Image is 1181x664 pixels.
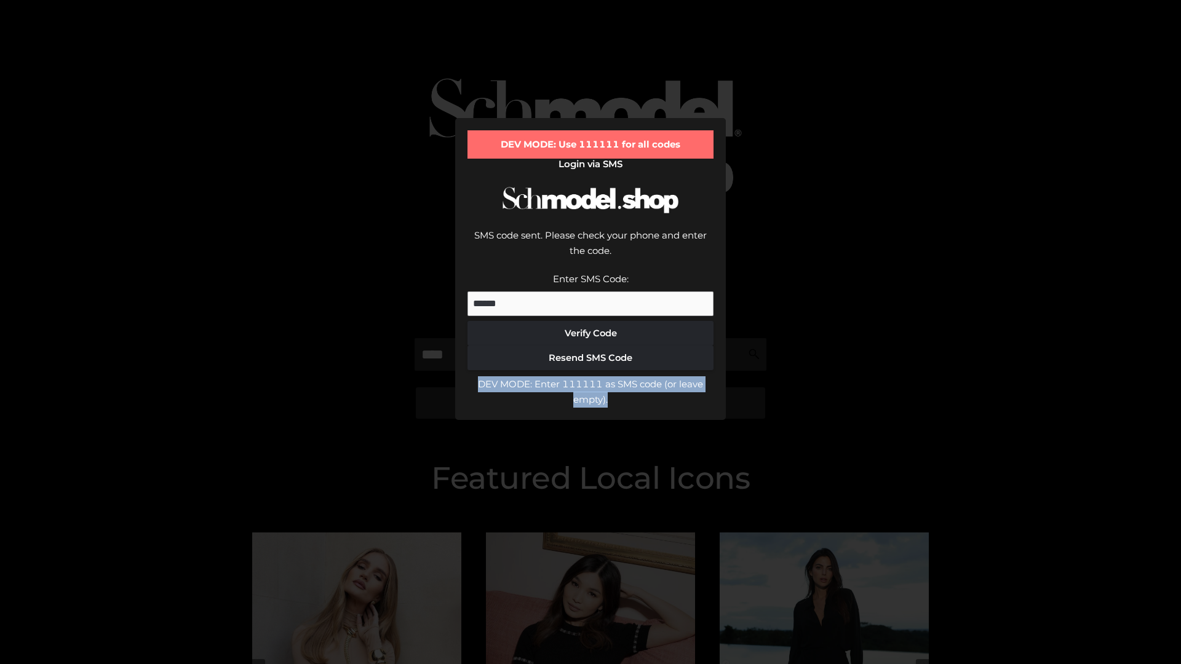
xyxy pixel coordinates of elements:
button: Resend SMS Code [467,346,714,370]
div: DEV MODE: Enter 111111 as SMS code (or leave empty). [467,376,714,408]
div: SMS code sent. Please check your phone and enter the code. [467,227,714,271]
img: Schmodel Logo [498,176,683,224]
label: Enter SMS Code: [553,273,629,285]
h2: Login via SMS [467,159,714,170]
div: DEV MODE: Use 111111 for all codes [467,130,714,159]
button: Verify Code [467,321,714,346]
